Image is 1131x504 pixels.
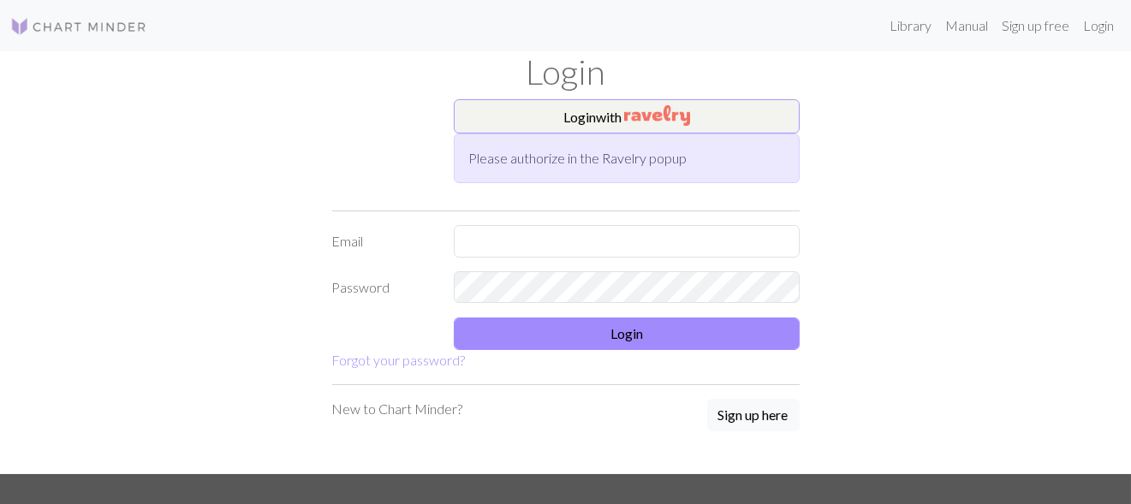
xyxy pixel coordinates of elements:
[995,9,1076,43] a: Sign up free
[322,225,444,258] label: Email
[322,271,444,304] label: Password
[454,133,800,183] div: Please authorize in the Ravelry popup
[1076,9,1121,43] a: Login
[883,9,938,43] a: Library
[707,399,800,431] button: Sign up here
[454,99,800,133] button: Loginwith
[707,399,800,433] a: Sign up here
[10,16,147,37] img: Logo
[78,51,1054,92] h1: Login
[332,399,463,419] p: New to Chart Minder?
[454,317,800,350] button: Login
[332,352,466,368] a: Forgot your password?
[624,105,690,126] img: Ravelry
[938,9,995,43] a: Manual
